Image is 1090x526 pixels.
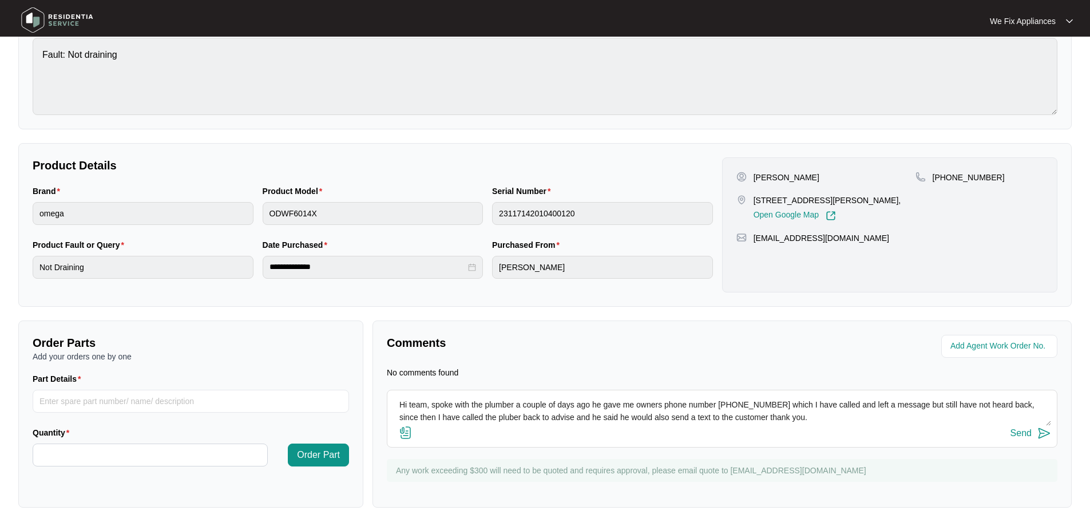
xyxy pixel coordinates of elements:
[754,172,819,183] p: [PERSON_NAME]
[492,185,555,197] label: Serial Number
[297,448,340,462] span: Order Part
[1037,426,1051,440] img: send-icon.svg
[492,202,713,225] input: Serial Number
[269,261,466,273] input: Date Purchased
[736,232,747,243] img: map-pin
[754,211,836,221] a: Open Google Map
[33,256,253,279] input: Product Fault or Query
[393,396,1051,426] textarea: Hi team, spoke with the plumber a couple of days ago he gave me owners phone number [PHONE_NUMBER...
[1010,426,1051,441] button: Send
[915,172,926,182] img: map-pin
[990,15,1056,27] p: We Fix Appliances
[736,172,747,182] img: user-pin
[950,339,1051,353] input: Add Agent Work Order No.
[492,256,713,279] input: Purchased From
[288,444,349,466] button: Order Part
[1066,18,1073,24] img: dropdown arrow
[396,465,1052,476] p: Any work exceeding $300 will need to be quoted and requires approval, please email quote to [EMAI...
[17,3,97,37] img: residentia service logo
[33,38,1057,115] textarea: Fault: Not draining
[263,185,327,197] label: Product Model
[1010,428,1032,438] div: Send
[33,390,349,413] input: Part Details
[754,195,901,206] p: [STREET_ADDRESS][PERSON_NAME],
[399,426,413,440] img: file-attachment-doc.svg
[33,157,713,173] p: Product Details
[387,367,458,378] p: No comments found
[736,195,747,205] img: map-pin
[754,232,889,244] p: [EMAIL_ADDRESS][DOMAIN_NAME]
[33,444,267,466] input: Quantity
[33,239,129,251] label: Product Fault or Query
[263,202,483,225] input: Product Model
[33,427,74,438] label: Quantity
[33,202,253,225] input: Brand
[387,335,714,351] p: Comments
[826,211,836,221] img: Link-External
[33,351,349,362] p: Add your orders one by one
[492,239,564,251] label: Purchased From
[263,239,332,251] label: Date Purchased
[33,185,65,197] label: Brand
[33,373,86,385] label: Part Details
[33,335,349,351] p: Order Parts
[933,172,1005,183] p: [PHONE_NUMBER]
